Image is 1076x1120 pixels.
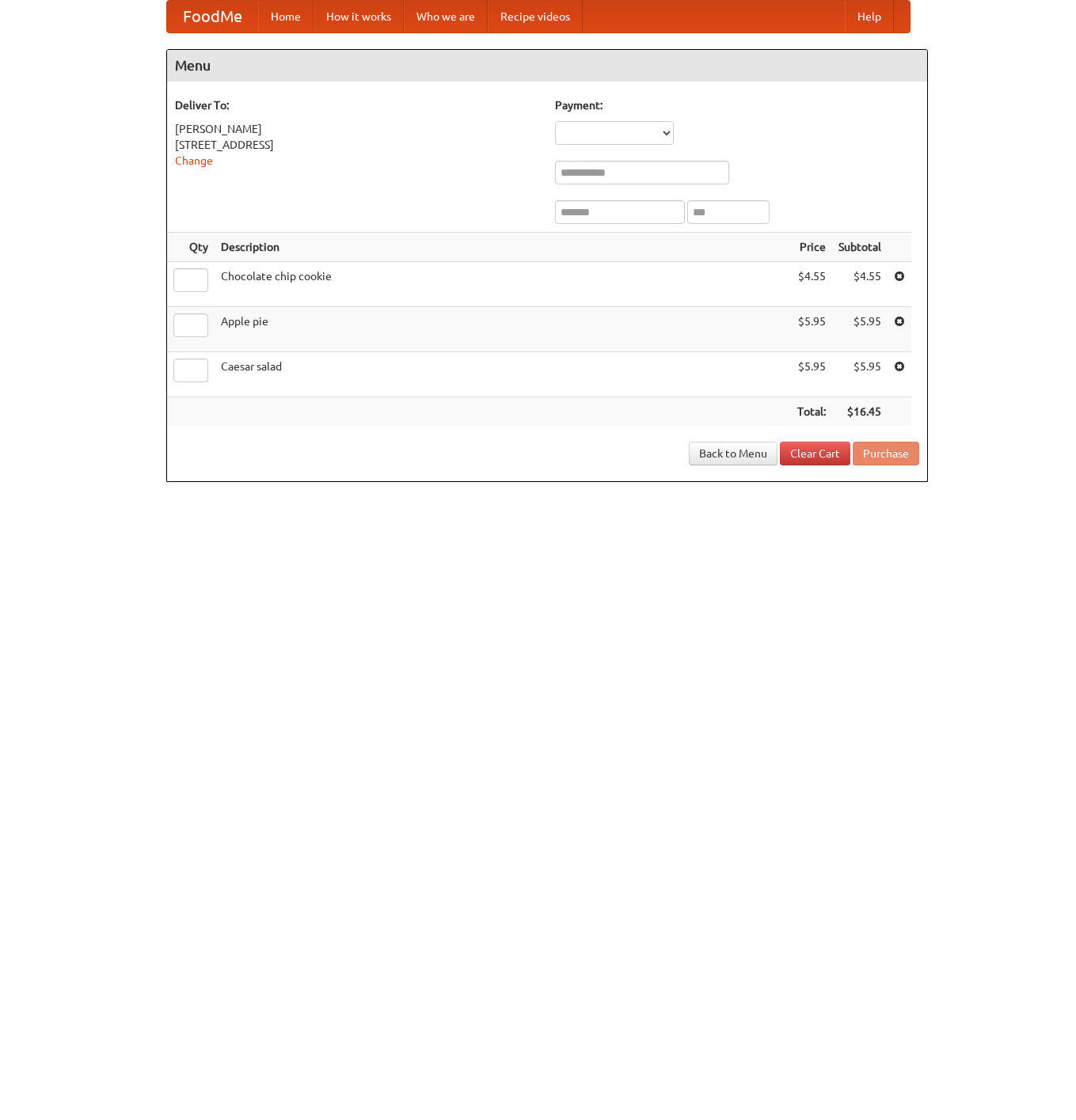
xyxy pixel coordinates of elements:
[404,1,488,32] a: Who we are
[832,397,888,427] th: $16.45
[791,352,832,397] td: $5.95
[488,1,583,32] a: Recipe videos
[215,262,791,307] td: Chocolate chip cookie
[175,121,539,137] div: [PERSON_NAME]
[175,154,213,167] a: Change
[791,262,832,307] td: $4.55
[791,397,832,427] th: Total:
[167,1,258,32] a: FoodMe
[845,1,894,32] a: Help
[791,233,832,262] th: Price
[167,50,927,82] h4: Menu
[215,233,791,262] th: Description
[314,1,404,32] a: How it works
[832,233,888,262] th: Subtotal
[780,442,850,465] a: Clear Cart
[689,442,778,465] a: Back to Menu
[832,262,888,307] td: $4.55
[215,307,791,352] td: Apple pie
[175,137,539,153] div: [STREET_ADDRESS]
[853,442,919,465] button: Purchase
[555,97,919,113] h5: Payment:
[258,1,314,32] a: Home
[175,97,539,113] h5: Deliver To:
[791,307,832,352] td: $5.95
[832,307,888,352] td: $5.95
[832,352,888,397] td: $5.95
[167,233,215,262] th: Qty
[215,352,791,397] td: Caesar salad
